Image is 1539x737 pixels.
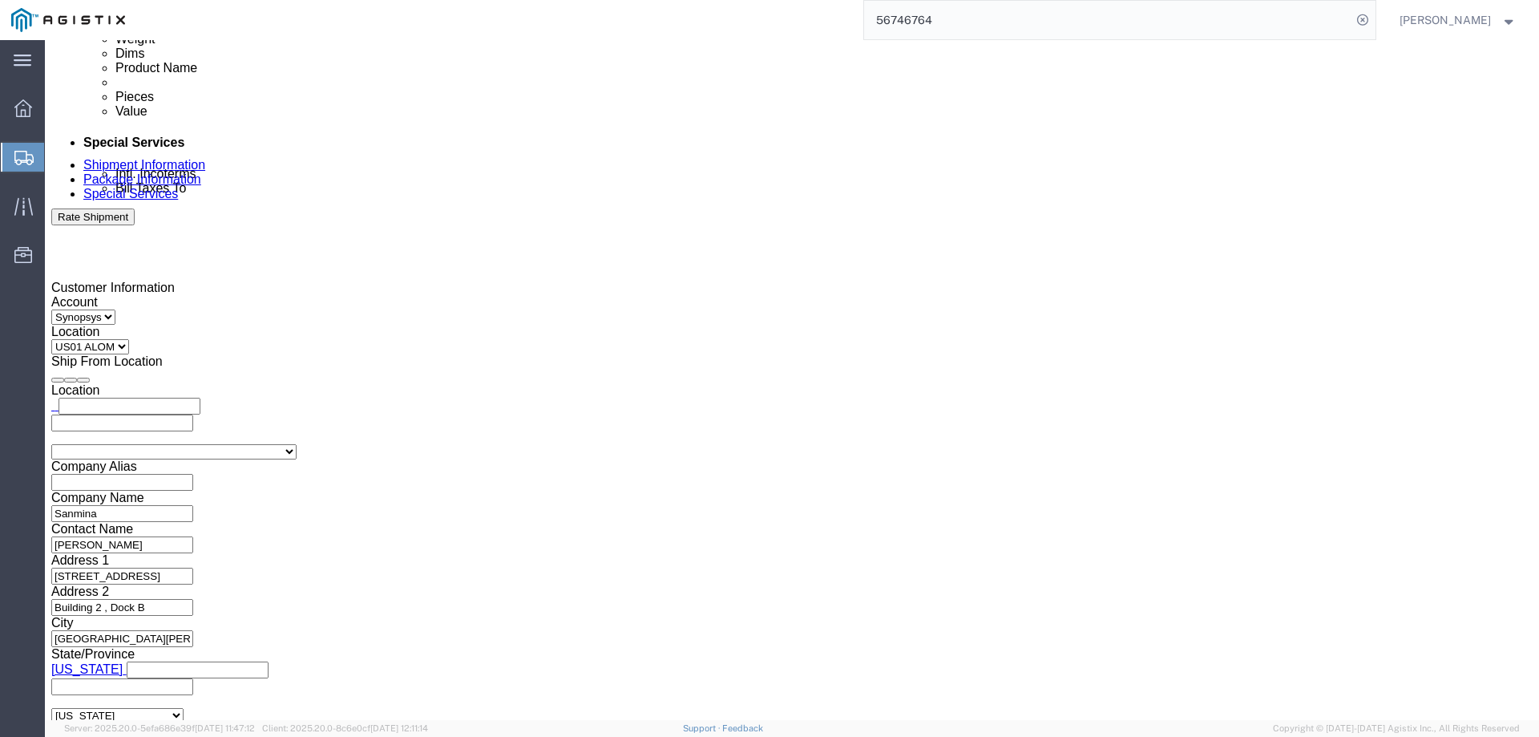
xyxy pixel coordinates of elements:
[683,723,723,733] a: Support
[262,723,428,733] span: Client: 2025.20.0-8c6e0cf
[1273,722,1520,735] span: Copyright © [DATE]-[DATE] Agistix Inc., All Rights Reserved
[1399,10,1517,30] button: [PERSON_NAME]
[370,723,428,733] span: [DATE] 12:11:14
[1400,11,1491,29] span: Mansi Somaiya
[11,8,125,32] img: logo
[864,1,1351,39] input: Search for shipment number, reference number
[45,40,1539,720] iframe: FS Legacy Container
[64,723,255,733] span: Server: 2025.20.0-5efa686e39f
[722,723,763,733] a: Feedback
[195,723,255,733] span: [DATE] 11:47:12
